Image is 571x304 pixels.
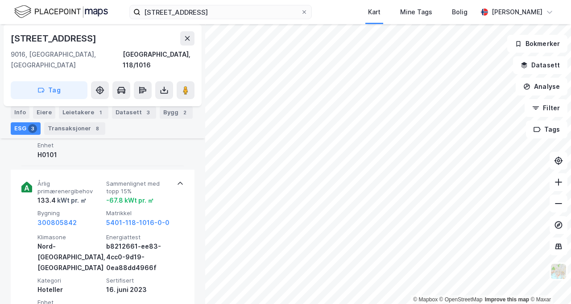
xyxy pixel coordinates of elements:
span: Årlig primærenergibehov [37,180,103,196]
div: 1 [96,108,105,117]
div: 2 [180,108,189,117]
button: Datasett [513,56,567,74]
img: logo.f888ab2527a4732fd821a326f86c7f29.svg [14,4,108,20]
div: [PERSON_NAME] [492,7,542,17]
span: Kategori [37,277,103,284]
div: Mine Tags [400,7,432,17]
div: kWt pr. ㎡ [56,195,87,206]
div: 9016, [GEOGRAPHIC_DATA], [GEOGRAPHIC_DATA] [11,49,123,71]
div: Leietakere [59,106,108,119]
button: 5401-118-1016-0-0 [106,217,170,228]
div: Bolig [452,7,468,17]
div: 3 [144,108,153,117]
span: Sammenlignet med topp 15% [106,180,171,196]
div: 8 [93,124,102,133]
button: Tag [11,81,87,99]
button: 300805842 [37,217,77,228]
div: b8212661-ee83-4cc0-9d19-0ea88dd4966f [106,241,171,273]
span: Klimasone [37,233,103,241]
a: Improve this map [485,296,529,303]
div: -67.8 kWt pr. ㎡ [106,195,154,206]
button: Filter [525,99,567,117]
div: Datasett [112,106,156,119]
a: Mapbox [413,296,438,303]
div: Hoteller [37,284,103,295]
button: Analyse [516,78,567,96]
div: Nord-[GEOGRAPHIC_DATA], [GEOGRAPHIC_DATA] [37,241,103,273]
div: 3 [28,124,37,133]
span: Sertifisert [106,277,171,284]
div: Transaksjoner [44,122,105,135]
div: Kontrollprogram for chat [526,261,571,304]
span: Matrikkel [106,209,171,217]
iframe: Chat Widget [526,261,571,304]
div: [STREET_ADDRESS] [11,31,98,46]
span: Bygning [37,209,103,217]
button: Bokmerker [507,35,567,53]
button: Tags [526,121,567,138]
div: 133.4 [37,195,87,206]
div: [GEOGRAPHIC_DATA], 118/1016 [123,49,194,71]
div: Bygg [160,106,193,119]
div: Info [11,106,29,119]
div: 16. juni 2023 [106,284,171,295]
div: Kart [368,7,381,17]
input: Søk på adresse, matrikkel, gårdeiere, leietakere eller personer [141,5,301,19]
div: ESG [11,122,41,135]
span: Energiattest [106,233,171,241]
a: OpenStreetMap [439,296,483,303]
div: Eiere [33,106,55,119]
span: Enhet [37,142,103,149]
div: H0101 [37,150,103,160]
